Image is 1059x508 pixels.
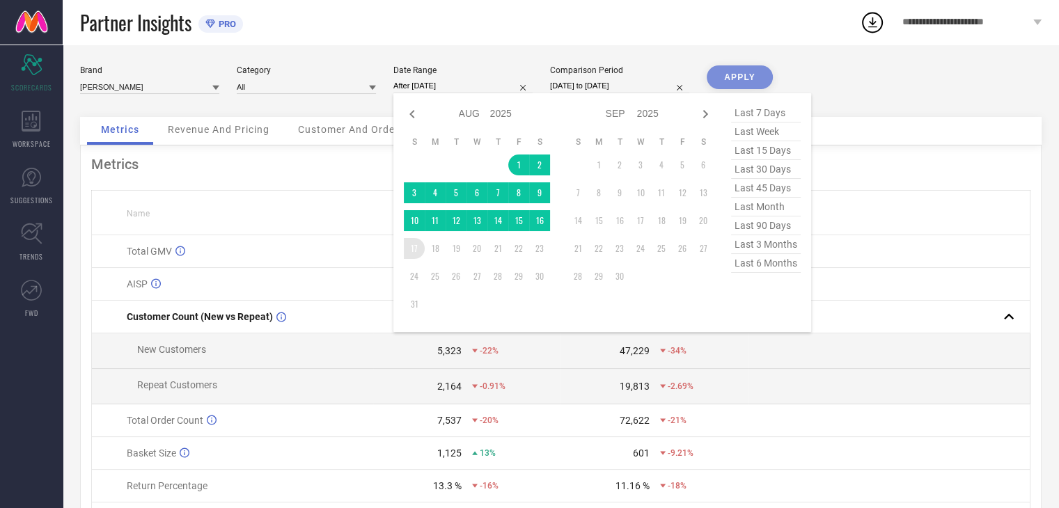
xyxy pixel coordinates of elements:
span: Repeat Customers [137,379,217,390]
td: Sat Sep 13 2025 [693,182,714,203]
span: Metrics [101,124,139,135]
td: Mon Aug 18 2025 [425,238,446,259]
td: Mon Sep 15 2025 [588,210,609,231]
div: 7,537 [437,415,462,426]
span: Customer Count (New vs Repeat) [127,311,273,322]
td: Tue Aug 19 2025 [446,238,466,259]
span: last 7 days [731,104,801,122]
td: Fri Sep 12 2025 [672,182,693,203]
span: last 90 days [731,216,801,235]
td: Sat Aug 02 2025 [529,154,550,175]
th: Monday [425,136,446,148]
td: Tue Sep 23 2025 [609,238,630,259]
div: 11.16 % [615,480,650,491]
th: Sunday [567,136,588,148]
td: Sun Aug 24 2025 [404,266,425,287]
span: Name [127,209,150,219]
th: Wednesday [630,136,651,148]
div: Category [237,65,376,75]
span: -20% [480,415,499,425]
th: Wednesday [466,136,487,148]
td: Sun Sep 07 2025 [567,182,588,203]
span: Basket Size [127,447,176,459]
td: Mon Sep 08 2025 [588,182,609,203]
div: 72,622 [620,415,650,426]
span: last 30 days [731,160,801,179]
td: Sat Aug 16 2025 [529,210,550,231]
td: Fri Sep 05 2025 [672,154,693,175]
span: Total GMV [127,246,172,257]
div: 1,125 [437,447,462,459]
td: Thu Aug 07 2025 [487,182,508,203]
span: -0.91% [480,381,505,391]
td: Sat Sep 27 2025 [693,238,714,259]
span: TRENDS [19,251,43,262]
input: Select comparison period [550,79,689,93]
div: 601 [633,447,650,459]
td: Sat Aug 09 2025 [529,182,550,203]
td: Thu Aug 21 2025 [487,238,508,259]
span: -18% [668,481,687,491]
div: Brand [80,65,219,75]
div: 47,229 [620,345,650,356]
span: SCORECARDS [11,82,52,93]
td: Tue Aug 26 2025 [446,266,466,287]
th: Thursday [651,136,672,148]
div: Comparison Period [550,65,689,75]
span: -21% [668,415,687,425]
span: FWD [25,308,38,318]
td: Fri Aug 29 2025 [508,266,529,287]
th: Saturday [693,136,714,148]
td: Sat Aug 23 2025 [529,238,550,259]
div: Metrics [91,156,1030,173]
span: last 3 months [731,235,801,254]
td: Wed Sep 03 2025 [630,154,651,175]
td: Sat Sep 20 2025 [693,210,714,231]
td: Sun Aug 17 2025 [404,238,425,259]
td: Tue Aug 12 2025 [446,210,466,231]
td: Mon Aug 04 2025 [425,182,446,203]
span: -22% [480,346,499,356]
span: 13% [480,448,496,458]
td: Thu Aug 14 2025 [487,210,508,231]
td: Fri Sep 19 2025 [672,210,693,231]
div: 13.3 % [433,480,462,491]
span: New Customers [137,344,206,355]
td: Thu Sep 18 2025 [651,210,672,231]
th: Thursday [487,136,508,148]
div: 19,813 [620,381,650,392]
span: PRO [215,19,236,29]
td: Tue Aug 05 2025 [446,182,466,203]
td: Wed Sep 17 2025 [630,210,651,231]
td: Wed Aug 27 2025 [466,266,487,287]
td: Sun Aug 03 2025 [404,182,425,203]
td: Thu Sep 11 2025 [651,182,672,203]
td: Sat Sep 06 2025 [693,154,714,175]
span: last 45 days [731,179,801,198]
td: Tue Sep 02 2025 [609,154,630,175]
td: Fri Sep 26 2025 [672,238,693,259]
td: Sun Aug 31 2025 [404,294,425,315]
span: last 15 days [731,141,801,160]
td: Mon Sep 22 2025 [588,238,609,259]
td: Wed Aug 20 2025 [466,238,487,259]
span: Revenue And Pricing [168,124,269,135]
span: -9.21% [668,448,693,458]
th: Friday [672,136,693,148]
span: last month [731,198,801,216]
td: Thu Aug 28 2025 [487,266,508,287]
span: last 6 months [731,254,801,273]
th: Sunday [404,136,425,148]
td: Wed Aug 06 2025 [466,182,487,203]
th: Tuesday [446,136,466,148]
th: Tuesday [609,136,630,148]
td: Wed Aug 13 2025 [466,210,487,231]
span: Return Percentage [127,480,207,491]
td: Tue Sep 16 2025 [609,210,630,231]
td: Tue Sep 30 2025 [609,266,630,287]
td: Mon Aug 11 2025 [425,210,446,231]
span: -16% [480,481,499,491]
td: Wed Sep 10 2025 [630,182,651,203]
span: Partner Insights [80,8,191,37]
td: Thu Sep 04 2025 [651,154,672,175]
